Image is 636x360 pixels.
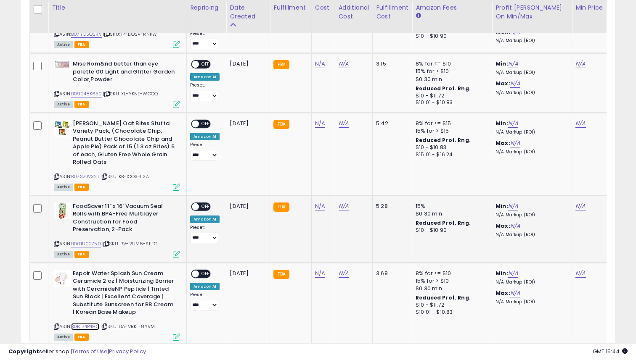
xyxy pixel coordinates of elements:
[190,82,220,101] div: Preset:
[496,149,565,155] p: N/A Markup (ROI)
[339,60,349,68] a: N/A
[376,60,405,68] div: 3.15
[52,3,183,12] div: Title
[416,227,485,234] div: $10 - $10.90
[190,133,220,140] div: Amazon AI
[74,41,89,48] span: FBA
[496,129,565,135] p: N/A Markup (ROI)
[315,60,325,68] a: N/A
[71,31,102,38] a: B07YCSQSRV
[416,202,485,210] div: 15%
[496,269,508,277] b: Min:
[416,219,471,226] b: Reduced Prof. Rng.
[496,139,510,147] b: Max:
[496,79,510,87] b: Max:
[496,299,565,305] p: N/A Markup (ROI)
[199,120,212,127] span: OFF
[416,144,485,151] div: $10 - $10.83
[496,38,565,44] p: N/A Markup (ROI)
[54,270,180,340] div: ASIN:
[508,269,518,278] a: N/A
[101,173,151,180] span: | SKU: KB-1COS-L2ZJ
[510,79,520,88] a: N/A
[54,60,71,69] img: 41DAFBORuDL._SL40_.jpg
[496,70,565,76] p: N/A Markup (ROI)
[376,3,408,21] div: Fulfillment Cost
[71,323,99,330] a: B0BT74P4HC
[8,348,146,356] div: seller snap | |
[496,212,565,218] p: N/A Markup (ROI)
[190,142,220,161] div: Preset:
[54,101,73,108] span: All listings currently available for purchase on Amazon
[376,120,405,127] div: 5.42
[376,270,405,277] div: 3.68
[416,85,471,92] b: Reduced Prof. Rng.
[230,270,263,277] div: [DATE]
[416,3,488,12] div: Amazon Fees
[508,60,518,68] a: N/A
[273,60,289,69] small: FBA
[416,120,485,127] div: 8% for <= $15
[273,3,307,12] div: Fulfillment
[190,215,220,223] div: Amazon AI
[416,12,421,20] small: Amazon Fees.
[496,90,565,96] p: N/A Markup (ROI)
[190,3,223,12] div: Repricing
[508,119,518,128] a: N/A
[71,173,99,180] a: B07SZJV32T
[315,119,325,128] a: N/A
[575,60,586,68] a: N/A
[101,323,155,330] span: | SKU: DA-VRKL-8YVM
[74,251,89,258] span: FBA
[54,8,180,47] div: ASIN:
[199,203,212,210] span: OFF
[416,137,471,144] b: Reduced Prof. Rng.
[199,270,212,277] span: OFF
[230,60,263,68] div: [DATE]
[416,60,485,68] div: 8% for <= $10
[54,120,71,137] img: 51VzFU9UZmL._SL40_.jpg
[8,347,39,355] strong: Copyright
[496,289,510,297] b: Max:
[575,3,619,12] div: Min Price
[102,240,157,247] span: | SKU: RV-2UM6-SEFG
[416,92,485,100] div: $10 - $11.72
[496,222,510,230] b: Max:
[593,347,628,355] span: 2025-10-7 15:44 GMT
[199,61,212,68] span: OFF
[54,202,71,219] img: 41dsG2oIdaL._SL40_.jpg
[72,347,108,355] a: Terms of Use
[190,225,220,244] div: Preset:
[74,101,89,108] span: FBA
[54,202,180,257] div: ASIN:
[496,28,510,36] b: Max:
[416,99,485,106] div: $10.01 - $10.83
[510,289,520,297] a: N/A
[339,3,369,21] div: Additional Cost
[496,3,568,21] div: Profit [PERSON_NAME] on Min/Max
[416,302,485,309] div: $10 - $11.72
[416,309,485,316] div: $10.01 - $10.83
[190,73,220,81] div: Amazon AI
[54,184,73,191] span: All listings currently available for purchase on Amazon
[315,269,325,278] a: N/A
[416,285,485,292] div: $0.30 min
[71,240,101,247] a: B001U02750
[54,251,73,258] span: All listings currently available for purchase on Amazon
[190,31,220,50] div: Preset:
[230,120,263,127] div: [DATE]
[339,119,349,128] a: N/A
[230,3,266,21] div: Date Created
[496,119,508,127] b: Min:
[273,120,289,129] small: FBA
[416,127,485,135] div: 15% for > $15
[508,202,518,210] a: N/A
[54,120,180,190] div: ASIN:
[496,232,565,238] p: N/A Markup (ROI)
[496,60,508,68] b: Min:
[416,270,485,277] div: 8% for <= $10
[575,269,586,278] a: N/A
[376,202,405,210] div: 5.28
[339,202,349,210] a: N/A
[510,139,520,147] a: N/A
